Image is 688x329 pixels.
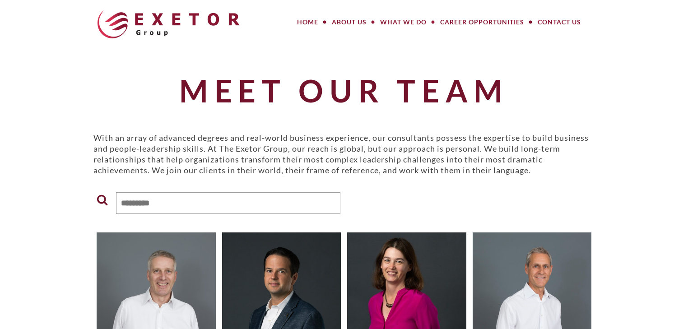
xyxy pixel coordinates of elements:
[325,13,373,31] a: About Us
[290,13,325,31] a: Home
[433,13,531,31] a: Career Opportunities
[93,132,595,176] p: With an array of advanced degrees and real-world business experience, our consultants possess the...
[373,13,433,31] a: What We Do
[93,74,595,107] h1: Meet Our Team
[98,10,240,38] img: The Exetor Group
[531,13,588,31] a: Contact Us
